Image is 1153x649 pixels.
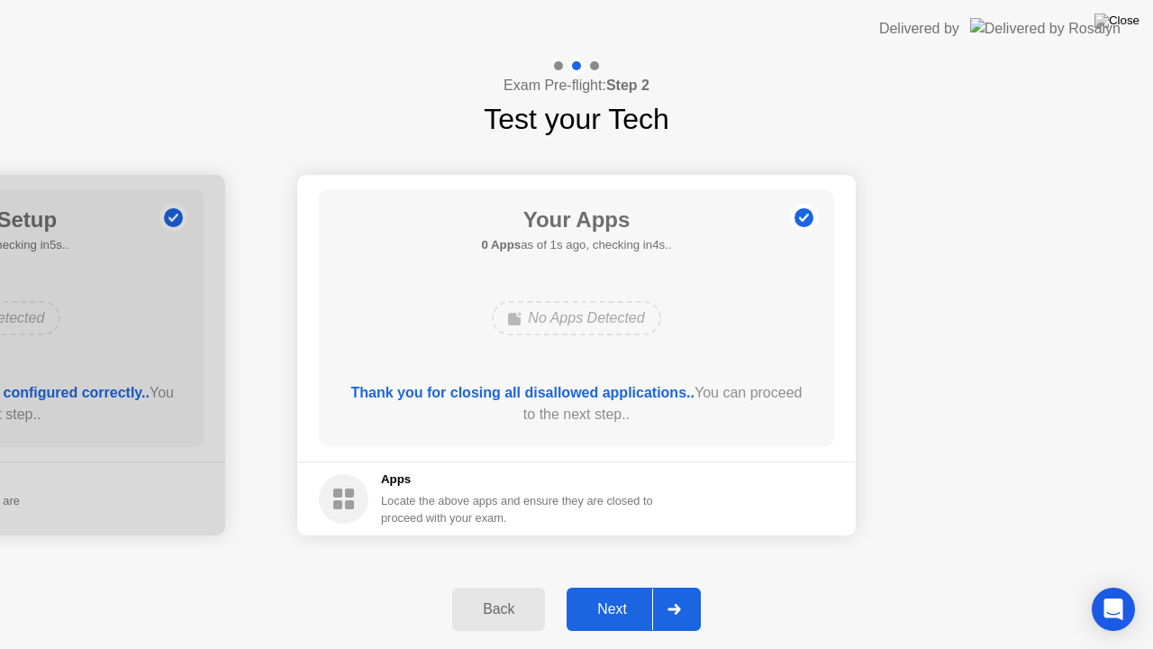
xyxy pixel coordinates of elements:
button: Next [567,588,701,631]
h4: Exam Pre-flight: [504,75,649,96]
button: Back [452,588,545,631]
h1: Your Apps [481,204,671,236]
div: Open Intercom Messenger [1092,588,1135,631]
b: Step 2 [606,78,649,93]
div: No Apps Detected [492,301,660,335]
div: Delivered by [879,18,959,40]
img: Delivered by Rosalyn [970,18,1121,39]
div: Next [572,601,652,617]
h5: Apps [381,471,654,489]
div: You can proceed to the next step.. [345,382,809,425]
b: 0 Apps [481,238,521,251]
h5: as of 1s ago, checking in4s.. [481,236,671,254]
h1: Test your Tech [484,97,669,141]
div: Locate the above apps and ensure they are closed to proceed with your exam. [381,492,654,526]
div: Back [458,601,540,617]
b: Thank you for closing all disallowed applications.. [351,385,695,400]
img: Close [1094,14,1139,28]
